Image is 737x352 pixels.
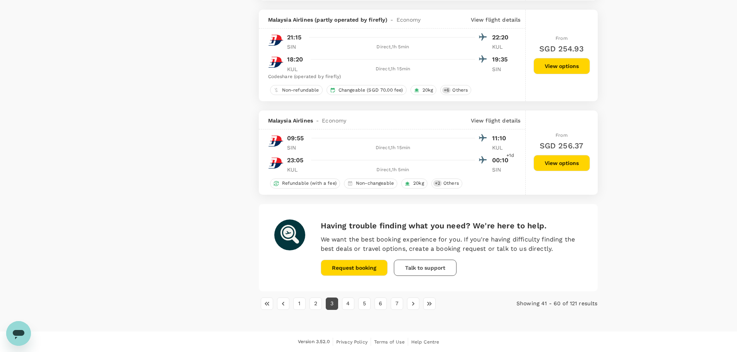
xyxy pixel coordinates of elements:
span: Malaysia Airlines (partly operated by firefly) [268,16,388,24]
button: Go to last page [423,298,436,310]
div: 20kg [410,85,437,95]
button: Go to next page [407,298,419,310]
p: 11:10 [492,134,511,143]
span: Others [440,180,462,187]
span: Economy [397,16,421,24]
button: Go to page 4 [342,298,354,310]
span: Economy [322,117,346,124]
div: Codeshare (operated by firefly) [268,73,511,81]
p: SIN [492,166,511,173]
p: KUL [492,43,511,51]
p: KUL [287,65,306,73]
p: 18:20 [287,55,303,64]
div: Direct , 1h 15min [311,65,475,73]
button: Go to previous page [277,298,289,310]
p: SIN [492,65,511,73]
span: From [556,36,568,41]
p: 21:15 [287,33,302,42]
span: Non-changeable [353,180,397,187]
span: 20kg [419,87,436,94]
p: 09:55 [287,134,304,143]
div: Non-refundable [270,85,323,95]
p: We want the best booking experience for you. If you're having difficulty finding the best deals o... [321,235,582,253]
h6: SGD 254.93 [539,43,584,55]
p: SIN [287,144,306,151]
div: Changeable (SGD 70.00 fee) [327,85,407,95]
p: 19:35 [492,55,511,64]
span: +1d [506,152,514,160]
h6: Having trouble finding what you need? We're here to help. [321,219,582,232]
a: Privacy Policy [336,338,368,346]
span: Help Centre [411,339,439,345]
p: SIN [287,43,306,51]
div: Refundable (with a fee) [270,179,340,189]
button: View options [534,155,590,171]
button: View options [534,58,590,74]
button: Go to page 5 [358,298,371,310]
span: Malaysia Airlines [268,117,313,124]
div: 20kg [401,179,427,189]
span: Privacy Policy [336,339,368,345]
span: From [556,133,568,138]
span: + 6 [442,87,451,94]
p: View flight details [471,16,521,24]
button: Go to page 1 [293,298,306,310]
span: Terms of Use [374,339,405,345]
a: Terms of Use [374,338,405,346]
img: MH [268,32,284,48]
p: KUL [492,144,511,151]
span: Non-refundable [279,87,322,94]
div: +6Others [440,85,471,95]
span: + 2 [433,180,442,187]
img: MH [268,133,284,149]
button: Go to page 6 [374,298,387,310]
img: MH [268,54,284,70]
div: +2Others [431,179,462,189]
iframe: Button to launch messaging window [6,321,31,346]
button: Request booking [321,260,388,276]
p: KUL [287,166,306,173]
button: Go to page 7 [391,298,403,310]
a: Help Centre [411,338,439,346]
div: Direct , 1h 5min [311,166,475,174]
p: View flight details [471,117,521,124]
p: 22:20 [492,33,511,42]
button: Go to page 2 [310,298,322,310]
p: Showing 41 - 60 of 121 results [485,299,598,307]
button: page 3 [326,298,338,310]
img: MH [268,155,284,171]
span: - [313,117,322,124]
span: Changeable (SGD 70.00 fee) [335,87,406,94]
p: 00:10 [492,156,511,165]
p: 23:05 [287,156,304,165]
span: Version 3.52.0 [298,338,330,346]
button: Go to first page [261,298,273,310]
nav: pagination navigation [259,298,485,310]
button: Talk to support [394,260,457,276]
span: Others [449,87,471,94]
span: 20kg [410,180,427,187]
h6: SGD 256.37 [540,139,584,152]
div: Non-changeable [344,179,397,189]
div: Direct , 1h 5min [311,43,475,51]
span: - [387,16,396,24]
div: Direct , 1h 15min [311,144,475,152]
span: Refundable (with a fee) [279,180,340,187]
